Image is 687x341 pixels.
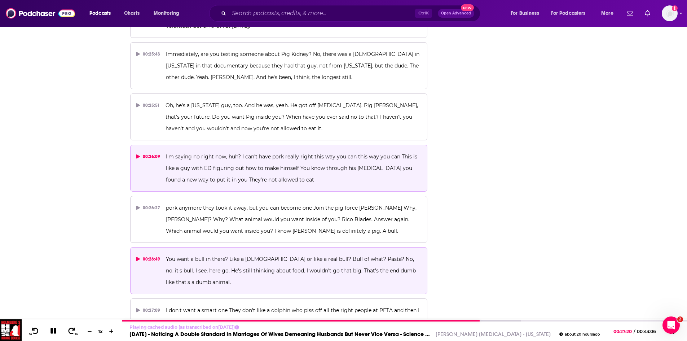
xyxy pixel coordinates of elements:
[29,333,32,336] span: 10
[130,145,428,192] button: 00:26:09I'm saying no right now, huh? I can't have pork really right this way you can this way yo...
[136,305,160,316] div: 00:27:09
[154,8,179,18] span: Monitoring
[551,8,586,18] span: For Podcasters
[436,331,551,337] a: [PERSON_NAME] [MEDICAL_DATA] - [US_STATE]
[28,327,41,336] button: 10
[89,8,111,18] span: Podcasts
[166,102,419,132] span: Oh, he's a [US_STATE] guy, too. And he was, yeah. He got off [MEDICAL_DATA]. Pig [PERSON_NAME], t...
[441,12,471,15] span: Open Advanced
[130,93,428,140] button: 00:25:51Oh, he's a [US_STATE] guy, too. And he was, yeah. He got off [MEDICAL_DATA]. Pig [PERSON_...
[136,151,160,162] div: 00:26:09
[129,331,430,337] a: [DATE] - Noticing A Double Standard In Marriages Of Wives Demeaning Husbands But Never Vice Versa...
[6,6,75,20] img: Podchaser - Follow, Share and Rate Podcasts
[596,8,622,19] button: open menu
[506,8,548,19] button: open menu
[662,316,680,334] iframe: Intercom live chat
[546,8,596,19] button: open menu
[229,8,415,19] input: Search podcasts, credits, & more...
[136,48,160,60] div: 00:25:43
[94,328,107,334] div: 1 x
[130,42,428,89] button: 00:25:43Immediately, are you texting someone about Pig Kidney? No, there was a [DEMOGRAPHIC_DATA]...
[624,7,636,19] a: Show notifications dropdown
[136,100,160,111] div: 00:25:51
[75,333,78,336] span: 30
[613,329,634,334] span: 00:27:20
[511,8,539,18] span: For Business
[559,332,600,336] div: about 20 hours ago
[166,307,421,337] span: I don't want a smart one They don't like a dolphin who piss off all the right people at PETA and ...
[634,329,635,334] span: /
[166,256,417,285] span: You want a bull in there? Like a [DEMOGRAPHIC_DATA] or like a real bull? Bull of what? Pasta? No,...
[129,324,600,330] p: Playing cached audio (as transcribed on [DATE] )
[677,316,683,322] span: 2
[84,8,120,19] button: open menu
[601,8,613,18] span: More
[166,51,421,80] span: Immediately, are you texting someone about Pig Kidney? No, there was a [DEMOGRAPHIC_DATA] in [US_...
[662,5,678,21] span: Logged in as WesBurdett
[461,4,474,11] span: New
[635,329,663,334] span: 00:43:06
[662,5,678,21] button: Show profile menu
[642,7,653,19] a: Show notifications dropdown
[130,196,428,243] button: 00:26:27pork anymore they took it away, but you can become one Join the pig force [PERSON_NAME] W...
[136,253,160,265] div: 00:26:49
[662,5,678,21] img: User Profile
[130,247,428,294] button: 00:26:49You want a bull in there? Like a [DEMOGRAPHIC_DATA] or like a real bull? Bull of what? Pa...
[166,153,419,183] span: I'm saying no right now, huh? I can't have pork really right this way you can this way you can Th...
[65,327,79,336] button: 30
[119,8,144,19] a: Charts
[149,8,189,19] button: open menu
[136,202,160,214] div: 00:26:27
[166,205,418,234] span: pork anymore they took it away, but you can become one Join the pig force [PERSON_NAME] Why, [PER...
[672,5,678,11] svg: Add a profile image
[216,5,487,22] div: Search podcasts, credits, & more...
[415,9,432,18] span: Ctrl K
[438,9,474,18] button: Open AdvancedNew
[124,8,140,18] span: Charts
